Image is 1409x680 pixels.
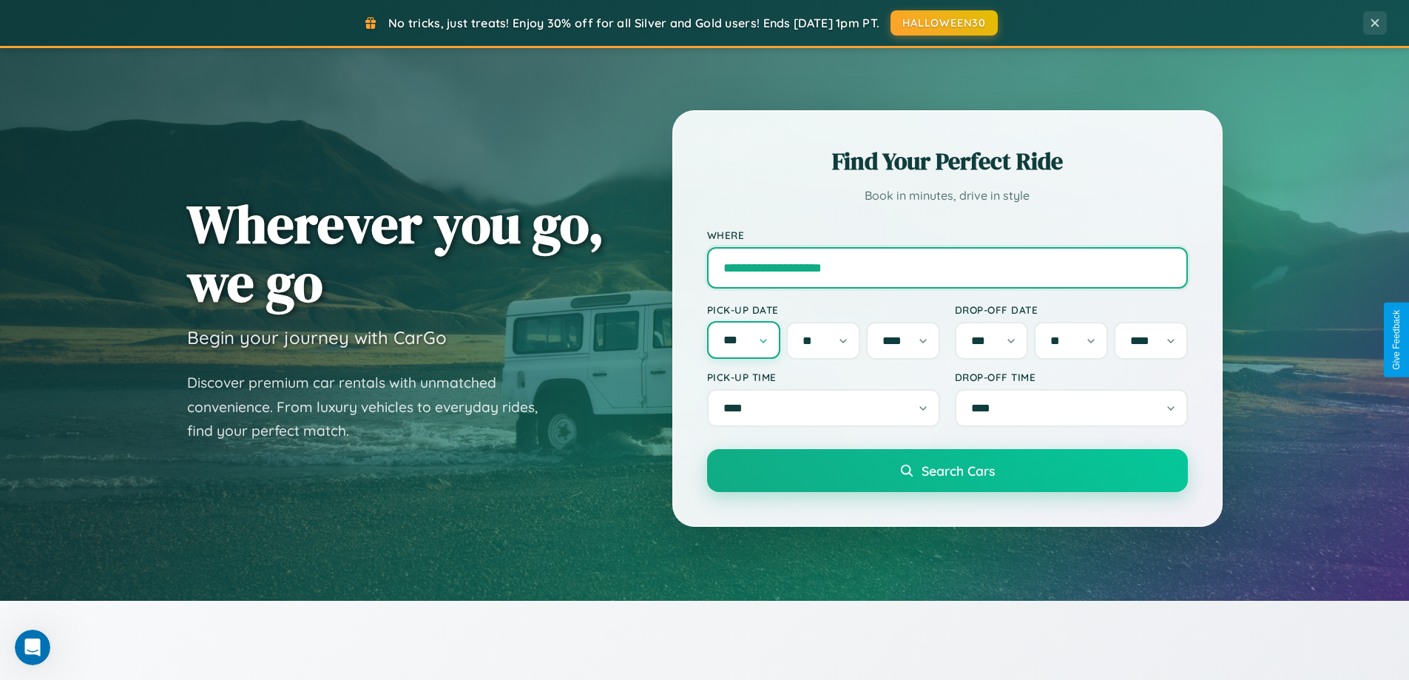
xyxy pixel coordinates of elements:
[388,16,879,30] span: No tricks, just treats! Enjoy 30% off for all Silver and Gold users! Ends [DATE] 1pm PT.
[187,195,604,312] h1: Wherever you go, we go
[187,326,447,349] h3: Begin your journey with CarGo
[955,371,1188,383] label: Drop-off Time
[922,462,995,479] span: Search Cars
[707,449,1188,492] button: Search Cars
[15,630,50,665] iframe: Intercom live chat
[891,10,998,36] button: HALLOWEEN30
[707,303,940,316] label: Pick-up Date
[707,145,1188,178] h2: Find Your Perfect Ride
[707,185,1188,206] p: Book in minutes, drive in style
[187,371,557,443] p: Discover premium car rentals with unmatched convenience. From luxury vehicles to everyday rides, ...
[955,303,1188,316] label: Drop-off Date
[707,371,940,383] label: Pick-up Time
[707,229,1188,241] label: Where
[1391,310,1402,370] div: Give Feedback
